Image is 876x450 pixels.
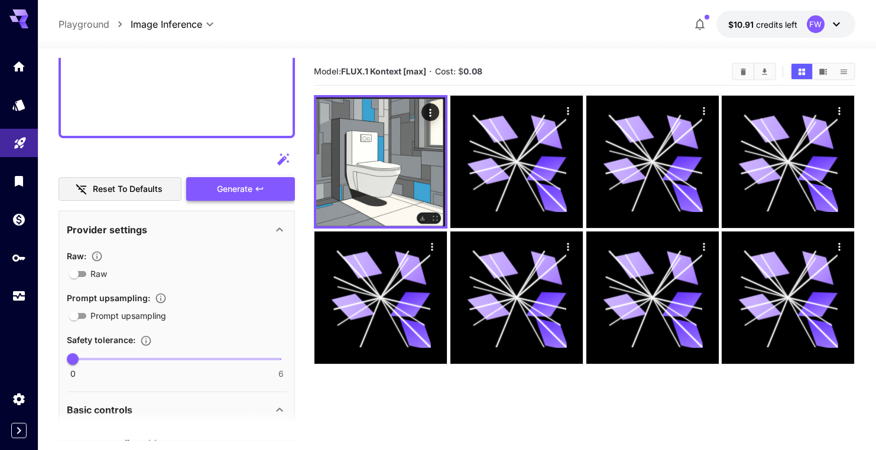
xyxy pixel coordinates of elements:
[791,64,812,79] button: Show media in grid view
[716,11,855,38] button: $10.906FW
[67,293,150,303] span: Prompt upsampling :
[67,223,147,237] p: Provider settings
[733,64,754,79] button: Clear All
[217,182,252,197] span: Generate
[59,17,109,31] a: Playground
[424,237,442,255] div: Actions
[728,18,797,31] div: $10.906
[790,63,855,80] div: Show media in grid viewShow media in video viewShow media in list view
[67,216,287,244] div: Provider settings
[754,64,775,79] button: Download All
[463,66,482,76] b: 0.08
[12,97,26,112] div: Models
[67,396,287,424] div: Basic controls
[59,17,131,31] nav: breadcrumb
[695,237,713,255] div: Actions
[12,59,26,74] div: Home
[186,177,295,201] button: Generate
[732,63,776,80] div: Clear AllDownload All
[695,102,713,119] div: Actions
[756,19,797,30] span: credits left
[559,237,577,255] div: Actions
[11,423,27,438] button: Expand sidebar
[833,64,854,79] button: Show media in list view
[813,64,833,79] button: Show media in video view
[831,237,849,255] div: Actions
[12,212,26,227] div: Wallet
[12,289,26,304] div: Usage
[150,292,171,304] button: Enables automatic enhancement and expansion of the input prompt to improve generation quality and...
[435,66,482,76] span: Cost: $
[807,15,825,33] div: FW
[135,335,157,347] button: Controls the tolerance level for input and output content moderation. Lower values apply stricter...
[728,19,756,30] span: $10.91
[314,66,426,76] span: Model:
[559,102,577,119] div: Actions
[67,335,135,345] span: Safety tolerance :
[422,103,440,121] div: Actions
[12,250,26,265] div: API Keys
[278,368,284,380] span: 6
[131,17,202,31] span: Image Inference
[67,251,86,261] span: Raw :
[13,132,27,146] div: Playground
[12,174,26,188] div: Library
[831,102,849,119] div: Actions
[12,392,26,406] div: Settings
[429,64,432,79] p: ·
[70,368,76,380] span: 0
[90,268,107,280] span: Raw
[341,66,426,76] b: FLUX.1 Kontext [max]
[90,309,166,322] span: Prompt upsampling
[67,403,132,417] p: Basic controls
[59,177,181,201] button: Reset to defaults
[316,97,445,226] img: Z
[86,250,108,262] button: Controls the level of post-processing applied to generated images.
